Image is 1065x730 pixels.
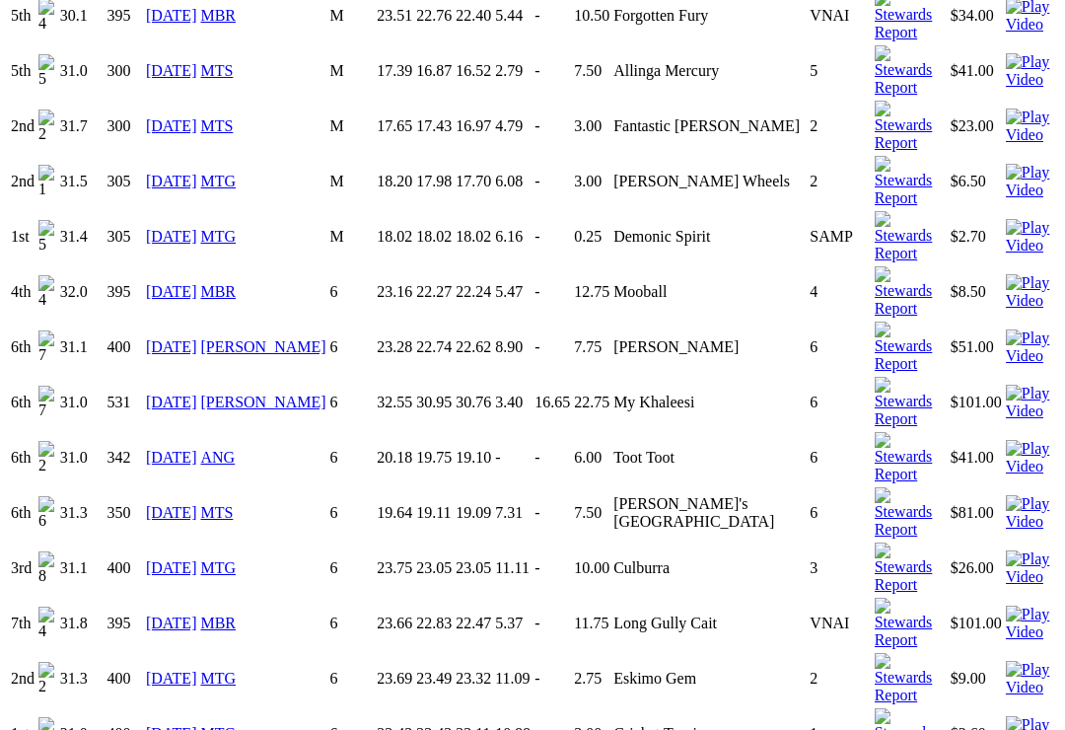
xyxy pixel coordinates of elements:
a: View replay [1006,458,1054,474]
td: 300 [106,100,143,153]
td: 6 [329,652,375,705]
td: 1st [10,210,35,263]
td: 22.24 [455,265,492,319]
td: 6.08 [494,155,532,208]
td: 7th [10,597,35,650]
td: 19.11 [415,486,453,540]
td: 31.7 [59,100,105,153]
td: 5.47 [494,265,532,319]
td: 17.65 [376,100,413,153]
img: Play Video [1006,219,1054,255]
td: 2nd [10,100,35,153]
td: 2 [809,100,871,153]
a: [DATE] [146,449,197,466]
a: View replay [1006,513,1054,530]
td: $101.00 [950,597,1003,650]
td: [PERSON_NAME] Wheels [612,155,807,208]
a: View replay [1006,182,1054,198]
td: 22.47 [455,597,492,650]
img: Play Video [1006,385,1054,420]
td: 17.98 [415,155,453,208]
td: 6 [809,321,871,374]
td: $81.00 [950,486,1003,540]
td: 6 [809,431,871,484]
td: 32.55 [376,376,413,429]
td: 5th [10,44,35,98]
a: [PERSON_NAME] [200,338,325,355]
a: [DATE] [146,173,197,189]
td: 16.87 [415,44,453,98]
td: $26.00 [950,542,1003,595]
td: 30.95 [415,376,453,429]
img: Play Video [1006,606,1054,641]
img: 2 [38,441,56,474]
td: 18.02 [376,210,413,263]
td: 400 [106,542,143,595]
td: 3.00 [573,155,610,208]
td: 16.97 [455,100,492,153]
td: 23.28 [376,321,413,374]
td: 6 [329,542,375,595]
a: [DATE] [146,62,197,79]
td: 6 [329,376,375,429]
td: 7.50 [573,44,610,98]
td: Toot Toot [612,431,807,484]
td: Eskimo Gem [612,652,807,705]
td: Fantastic [PERSON_NAME] [612,100,807,153]
td: $2.70 [950,210,1003,263]
td: 6 [329,486,375,540]
td: 6 [329,597,375,650]
td: 3rd [10,542,35,595]
td: - [533,431,571,484]
td: 10.00 [573,542,610,595]
a: MBR [200,7,236,24]
td: 2.75 [573,652,610,705]
td: M [329,100,375,153]
td: 30.76 [455,376,492,429]
td: 23.05 [455,542,492,595]
a: MTS [200,504,233,521]
img: 8 [38,551,56,585]
td: Allinga Mercury [612,44,807,98]
td: 7.50 [573,486,610,540]
td: 300 [106,44,143,98]
img: Stewards Report [875,322,947,373]
a: [PERSON_NAME] [200,394,325,410]
td: 22.74 [415,321,453,374]
img: Play Video [1006,164,1054,199]
img: Stewards Report [875,653,947,704]
td: Long Gully Cait [612,597,807,650]
td: 400 [106,652,143,705]
td: 12.75 [573,265,610,319]
td: - [533,44,571,98]
a: [DATE] [146,117,197,134]
td: 305 [106,210,143,263]
a: MTG [200,228,236,245]
a: [DATE] [146,228,197,245]
td: 305 [106,155,143,208]
td: $51.00 [950,321,1003,374]
td: M [329,210,375,263]
td: 31.0 [59,376,105,429]
td: 20.18 [376,431,413,484]
td: 395 [106,597,143,650]
a: View replay [1006,292,1054,309]
img: Play Video [1006,109,1054,144]
a: [DATE] [146,559,197,576]
td: 5 [809,44,871,98]
a: View replay [1006,679,1054,695]
img: Play Video [1006,495,1054,531]
td: - [533,210,571,263]
td: SAMP [809,210,871,263]
td: 6.16 [494,210,532,263]
td: 6 [809,376,871,429]
td: 2nd [10,652,35,705]
td: 23.05 [415,542,453,595]
img: Stewards Report [875,211,947,262]
td: 5.37 [494,597,532,650]
td: 18.02 [455,210,492,263]
td: 19.10 [455,431,492,484]
td: $41.00 [950,44,1003,98]
img: Play Video [1006,329,1054,365]
td: 2nd [10,155,35,208]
